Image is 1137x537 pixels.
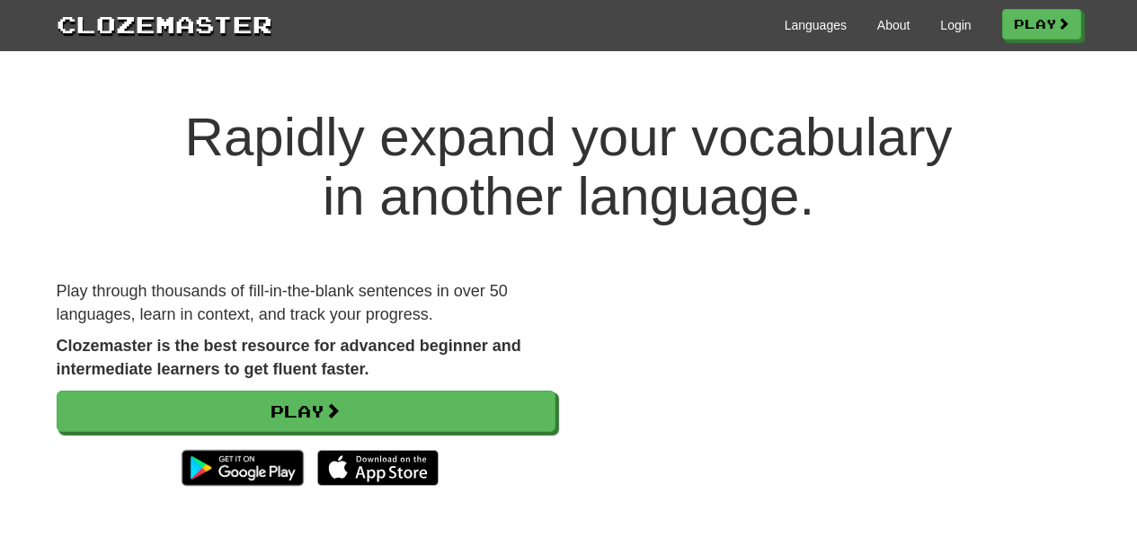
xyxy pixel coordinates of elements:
p: Play through thousands of fill-in-the-blank sentences in over 50 languages, learn in context, and... [57,280,555,326]
a: Play [1002,9,1081,40]
img: Get it on Google Play [173,441,312,495]
a: Login [940,16,971,34]
a: Clozemaster [57,7,272,40]
img: Download_on_the_App_Store_Badge_US-UK_135x40-25178aeef6eb6b83b96f5f2d004eda3bffbb37122de64afbaef7... [317,450,439,486]
strong: Clozemaster is the best resource for advanced beginner and intermediate learners to get fluent fa... [57,337,521,378]
a: Languages [785,16,847,34]
a: Play [57,391,555,432]
a: About [877,16,910,34]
